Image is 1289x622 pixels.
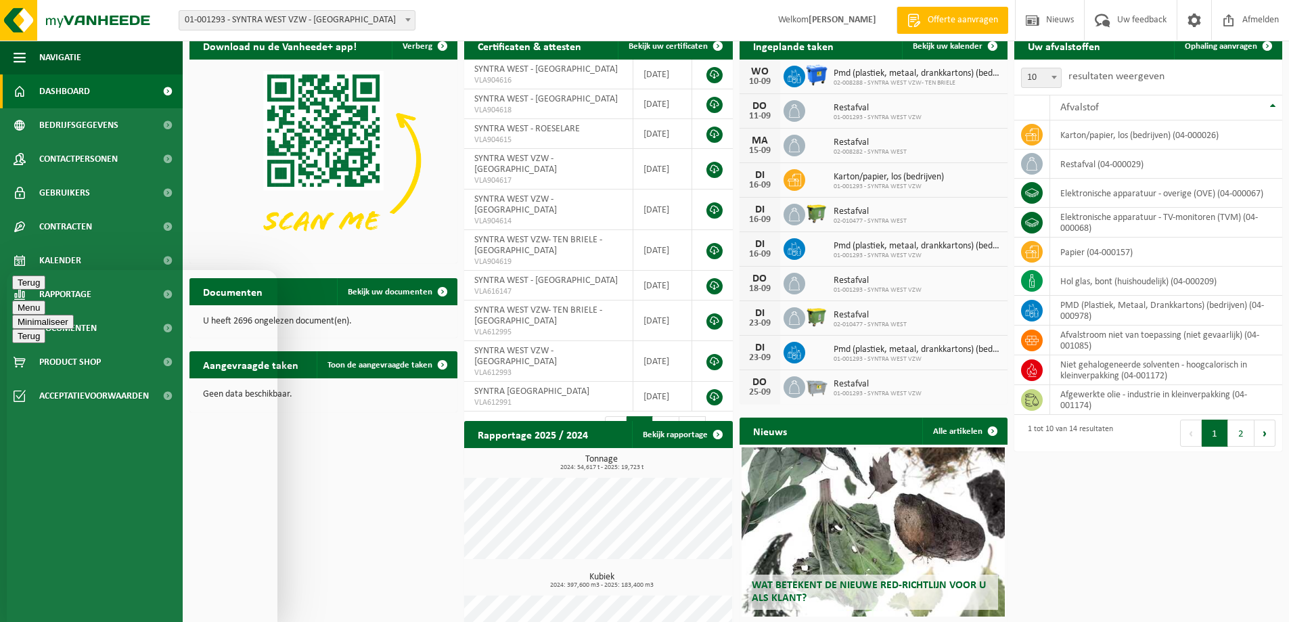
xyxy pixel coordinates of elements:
[834,183,944,191] span: 01-001293 - SYNTRA WEST VZW
[474,64,618,74] span: SYNTRA WEST - [GEOGRAPHIC_DATA]
[1022,68,1061,87] span: 10
[746,77,773,87] div: 10-09
[805,202,828,225] img: WB-1100-HPE-GN-50
[834,286,922,294] span: 01-001293 - SYNTRA WEST VZW
[746,204,773,215] div: DI
[834,217,907,225] span: 02-010477 - SYNTRA WEST
[474,305,602,326] span: SYNTRA WEST VZW- TEN BRIELE - [GEOGRAPHIC_DATA]
[474,275,618,286] span: SYNTRA WEST - [GEOGRAPHIC_DATA]
[746,181,773,190] div: 16-09
[746,112,773,121] div: 11-09
[1021,418,1113,448] div: 1 tot 10 van 14 resultaten
[740,32,847,59] h2: Ingeplande taken
[834,68,1001,79] span: Pmd (plastiek, metaal, drankkartons) (bedrijven)
[179,11,415,30] span: 01-001293 - SYNTRA WEST VZW - SINT-MICHIELS
[834,252,1001,260] span: 01-001293 - SYNTRA WEST VZW
[633,60,693,89] td: [DATE]
[39,244,81,277] span: Kalender
[1050,120,1282,150] td: karton/papier, los (bedrijven) (04-000026)
[834,275,922,286] span: Restafval
[403,42,432,51] span: Verberg
[474,386,589,397] span: SYNTRA [GEOGRAPHIC_DATA]
[474,346,557,367] span: SYNTRA WEST VZW - [GEOGRAPHIC_DATA]
[805,305,828,328] img: WB-1100-HPE-GN-50
[1050,150,1282,179] td: restafval (04-000029)
[746,101,773,112] div: DO
[902,32,1006,60] a: Bekijk uw kalender
[752,580,986,604] span: Wat betekent de nieuwe RED-richtlijn voor u als klant?
[834,206,907,217] span: Restafval
[834,310,907,321] span: Restafval
[1050,208,1282,238] td: elektronische apparatuur - TV-monitoren (TVM) (04-000068)
[464,32,595,59] h2: Certificaten & attesten
[474,105,622,116] span: VLA904618
[746,273,773,284] div: DO
[746,319,773,328] div: 23-09
[474,327,622,338] span: VLA612995
[633,230,693,271] td: [DATE]
[1050,355,1282,385] td: niet gehalogeneerde solventen - hoogcalorisch in kleinverpakking (04-001172)
[1228,420,1254,447] button: 2
[464,421,602,447] h2: Rapportage 2025 / 2024
[474,397,622,408] span: VLA612991
[632,421,731,448] a: Bekijk rapportage
[474,175,622,186] span: VLA904617
[746,215,773,225] div: 16-09
[834,241,1001,252] span: Pmd (plastiek, metaal, drankkartons) (bedrijven)
[471,582,732,589] span: 2024: 397,600 m3 - 2025: 183,400 m3
[39,210,92,244] span: Contracten
[834,172,944,183] span: Karton/papier, los (bedrijven)
[746,170,773,181] div: DI
[740,418,800,444] h2: Nieuws
[1014,32,1114,59] h2: Uw afvalstoffen
[633,149,693,190] td: [DATE]
[1180,420,1202,447] button: Previous
[1202,420,1228,447] button: 1
[474,368,622,378] span: VLA612993
[746,250,773,259] div: 16-09
[337,278,456,305] a: Bekijk uw documenten
[746,388,773,397] div: 25-09
[1050,267,1282,296] td: hol glas, bont (huishoudelijk) (04-000209)
[1050,296,1282,326] td: PMD (Plastiek, Metaal, Drankkartons) (bedrijven) (04-000978)
[1050,326,1282,355] td: afvalstroom niet van toepassing (niet gevaarlijk) (04-001085)
[189,32,370,59] h2: Download nu de Vanheede+ app!
[834,103,922,114] span: Restafval
[471,455,732,471] h3: Tonnage
[746,239,773,250] div: DI
[1254,420,1275,447] button: Next
[834,114,922,122] span: 01-001293 - SYNTRA WEST VZW
[348,288,432,296] span: Bekijk uw documenten
[633,382,693,412] td: [DATE]
[746,66,773,77] div: WO
[633,89,693,119] td: [DATE]
[897,7,1008,34] a: Offerte aanvragen
[746,146,773,156] div: 15-09
[805,374,828,397] img: WB-2500-GAL-GY-01
[629,42,708,51] span: Bekijk uw certificaten
[834,321,907,329] span: 02-010477 - SYNTRA WEST
[327,361,432,370] span: Toon de aangevraagde taken
[39,41,81,74] span: Navigatie
[474,216,622,227] span: VLA904614
[39,74,90,108] span: Dashboard
[742,447,1004,617] a: Wat betekent de nieuwe RED-richtlijn voor u als klant?
[474,124,580,134] span: SYNTRA WEST - ROESELARE
[474,286,622,297] span: VLA616147
[834,148,907,156] span: 02-008282 - SYNTRA WEST
[913,42,982,51] span: Bekijk uw kalender
[1050,385,1282,415] td: afgewerkte olie - industrie in kleinverpakking (04-001174)
[633,301,693,341] td: [DATE]
[7,270,277,622] iframe: chat widget
[474,194,557,215] span: SYNTRA WEST VZW - [GEOGRAPHIC_DATA]
[474,135,622,146] span: VLA904615
[834,345,1001,355] span: Pmd (plastiek, metaal, drankkartons) (bedrijven)
[834,379,922,390] span: Restafval
[392,32,456,60] button: Verberg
